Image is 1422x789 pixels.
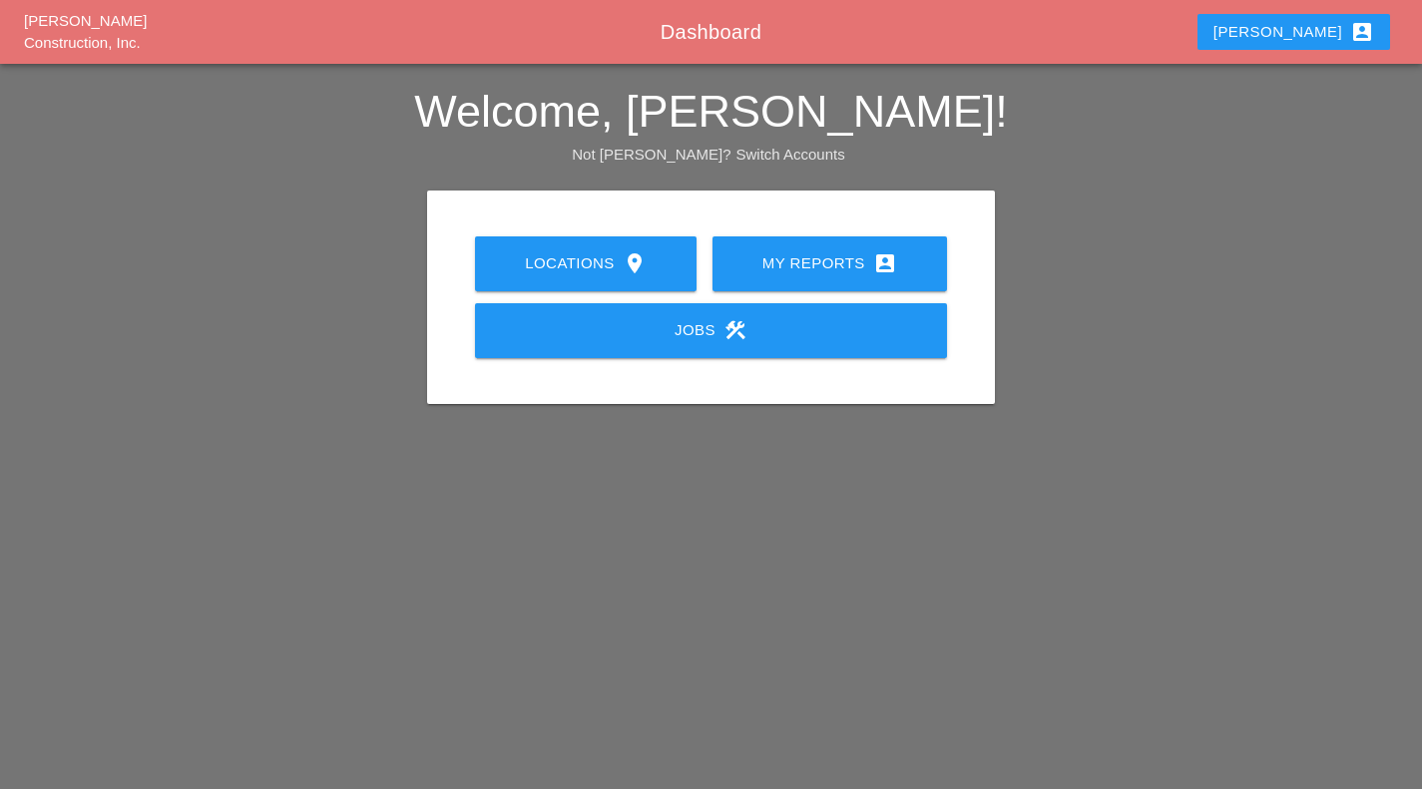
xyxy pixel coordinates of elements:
a: Jobs [475,303,947,358]
a: Locations [475,236,697,291]
span: Not [PERSON_NAME]? [572,146,730,163]
div: Locations [507,251,665,275]
span: Dashboard [661,21,761,43]
i: construction [723,318,747,342]
div: My Reports [744,251,915,275]
i: account_box [1350,20,1374,44]
a: [PERSON_NAME] Construction, Inc. [24,12,147,52]
i: location_on [623,251,647,275]
a: My Reports [712,236,947,291]
a: Switch Accounts [736,146,845,163]
div: [PERSON_NAME] [1213,20,1374,44]
div: Jobs [507,318,915,342]
button: [PERSON_NAME] [1197,14,1390,50]
i: account_box [873,251,897,275]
